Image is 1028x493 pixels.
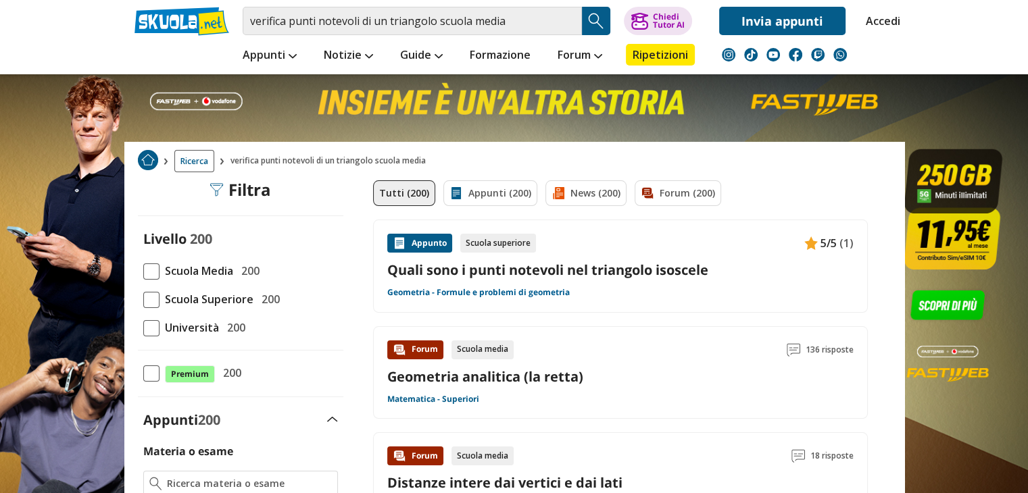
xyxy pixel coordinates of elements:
[821,234,837,252] span: 5/5
[143,411,220,429] label: Appunti
[449,186,463,200] img: Appunti filtro contenuto
[387,234,452,253] div: Appunto
[143,444,233,459] label: Materia o esame
[210,183,223,197] img: Filtra filtri mobile
[791,449,805,463] img: Commenti lettura
[160,290,253,308] span: Scuola Superiore
[451,340,514,359] div: Scuola media
[149,477,162,490] img: Ricerca materia o esame
[393,343,406,357] img: Forum contenuto
[652,13,684,29] div: Chiedi Tutor AI
[387,340,443,359] div: Forum
[387,261,854,279] a: Quali sono i punti notevoli nel triangolo isoscele
[545,180,627,206] a: News (200)
[160,319,219,336] span: Università
[198,411,220,429] span: 200
[552,186,565,200] img: News filtro contenuto
[393,449,406,463] img: Forum contenuto
[722,48,735,61] img: instagram
[806,340,854,359] span: 136 risposte
[626,44,695,66] a: Ripetizioni
[460,234,536,253] div: Scuola superiore
[443,180,537,206] a: Appunti (200)
[230,150,431,172] span: verifica punti notevoli di un triangolo scuola media
[466,44,534,68] a: Formazione
[586,11,606,31] img: Cerca appunti, riassunti o versioni
[554,44,606,68] a: Forum
[174,150,214,172] a: Ricerca
[833,48,847,61] img: WhatsApp
[327,417,338,422] img: Apri e chiudi sezione
[624,7,692,35] button: ChiediTutor AI
[373,180,435,206] a: Tutti (200)
[387,367,583,386] a: Geometria analitica (la retta)
[804,236,818,250] img: Appunti contenuto
[190,230,212,248] span: 200
[719,7,846,35] a: Invia appunti
[160,262,233,280] span: Scuola Media
[387,473,622,492] a: Distanze intere dai vertici e dai lati
[167,477,331,490] input: Ricerca materia o esame
[866,7,894,35] a: Accedi
[582,7,610,35] button: Search Button
[393,236,406,250] img: Appunti contenuto
[138,150,158,172] a: Home
[810,446,854,465] span: 18 risposte
[222,319,245,336] span: 200
[387,394,479,405] a: Matematica - Superiori
[789,48,802,61] img: facebook
[839,234,854,252] span: (1)
[256,290,280,308] span: 200
[811,48,825,61] img: twitch
[236,262,260,280] span: 200
[387,287,570,298] a: Geometria - Formule e problemi di geometria
[165,365,215,383] span: Premium
[138,150,158,170] img: Home
[143,230,187,248] label: Livello
[218,364,241,382] span: 200
[320,44,376,68] a: Notizie
[451,446,514,465] div: Scuola media
[243,7,582,35] input: Cerca appunti, riassunti o versioni
[766,48,780,61] img: youtube
[239,44,300,68] a: Appunti
[397,44,446,68] a: Guide
[635,180,721,206] a: Forum (200)
[787,343,800,357] img: Commenti lettura
[387,446,443,465] div: Forum
[210,180,271,199] div: Filtra
[744,48,758,61] img: tiktok
[641,186,654,200] img: Forum filtro contenuto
